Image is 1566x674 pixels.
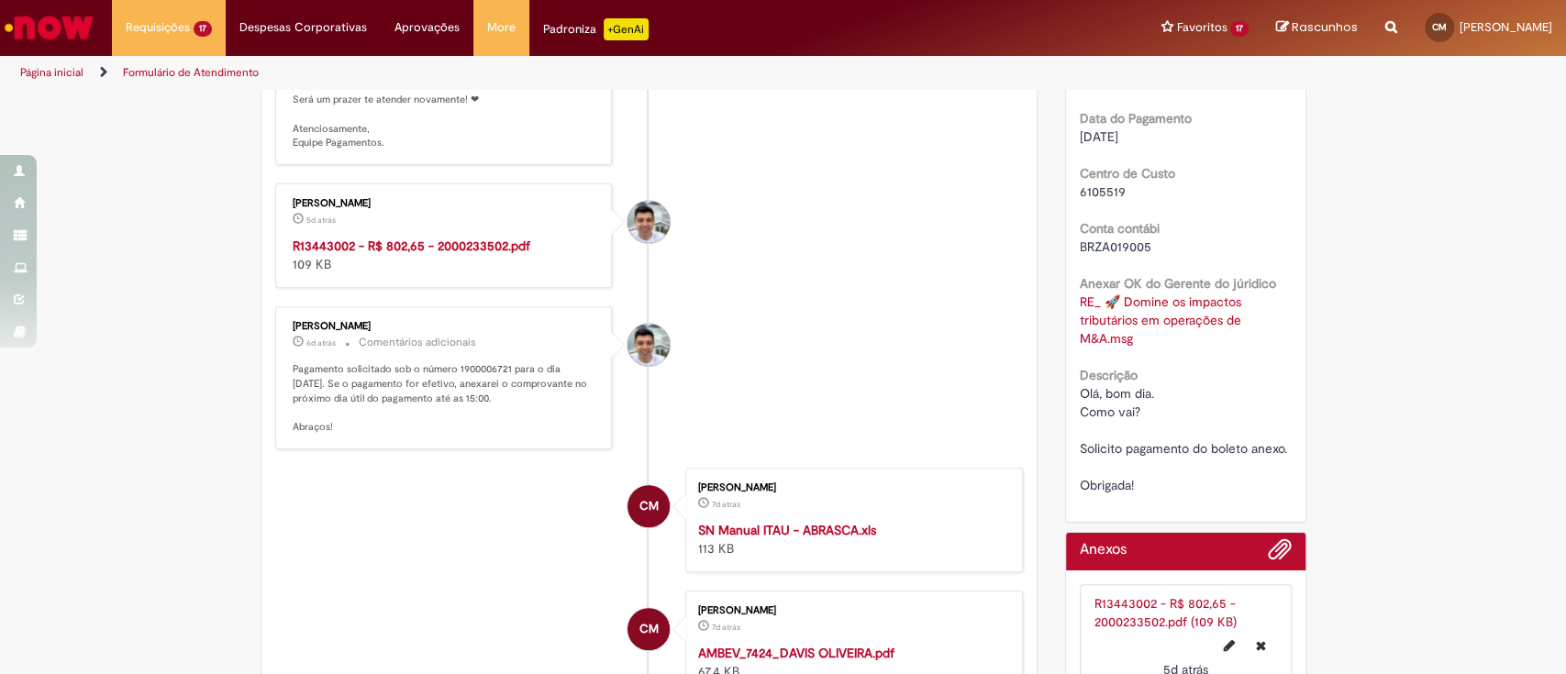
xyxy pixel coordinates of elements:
[1080,367,1138,383] b: Descrição
[712,499,740,510] time: 25/08/2025 09:24:51
[639,607,659,651] span: CM
[239,18,367,37] span: Despesas Corporativas
[1080,165,1175,182] b: Centro de Custo
[1080,73,1273,90] span: Pagamentos judiciais por exceção
[293,237,598,273] div: 109 KB
[628,485,670,527] div: Camily Cardoso da Silva Malta
[1080,542,1127,558] h2: Anexos
[543,18,649,40] div: Padroniza
[1080,293,1245,347] a: Download de RE_ 🚀 Domine os impactos tributários em operações de M&A.msg
[712,622,740,633] time: 25/08/2025 09:24:43
[698,605,1004,616] div: [PERSON_NAME]
[1080,110,1192,127] b: Data do Pagamento
[306,337,336,348] time: 26/08/2025 09:19:48
[1176,18,1227,37] span: Favoritos
[293,238,530,254] a: R13443002 - R$ 802,65 - 2000233502.pdf
[1080,238,1151,255] span: BRZA019005
[1276,19,1358,37] a: Rascunhos
[698,645,894,661] a: AMBEV_7424_DAVIS OLIVEIRA.pdf
[639,484,659,528] span: CM
[14,56,1030,90] ul: Trilhas de página
[604,18,649,40] p: +GenAi
[1245,631,1277,660] button: Excluir R13443002 - R$ 802,65 - 2000233502.pdf
[487,18,516,37] span: More
[698,522,876,538] a: SN Manual ITAU - ABRASCA.xls
[359,335,476,350] small: Comentários adicionais
[1094,595,1237,630] a: R13443002 - R$ 802,65 - 2000233502.pdf (109 KB)
[1268,537,1292,570] button: Adicionar anexos
[1080,128,1118,145] span: [DATE]
[1292,18,1358,36] span: Rascunhos
[1460,19,1552,35] span: [PERSON_NAME]
[293,321,598,332] div: [PERSON_NAME]
[306,215,336,226] span: 5d atrás
[126,18,190,37] span: Requisições
[306,215,336,226] time: 28/08/2025 08:33:14
[2,9,96,46] img: ServiceNow
[1080,275,1276,292] b: Anexar OK do Gerente do júridico
[194,21,212,37] span: 17
[698,482,1004,493] div: [PERSON_NAME]
[628,608,670,650] div: Camily Cardoso da Silva Malta
[394,18,460,37] span: Aprovações
[1230,21,1249,37] span: 17
[712,499,740,510] span: 7d atrás
[1080,385,1291,493] span: Olá, bom dia. Como vai? Solicito pagamento do boleto anexo. Obrigada!
[712,622,740,633] span: 7d atrás
[293,198,598,209] div: [PERSON_NAME]
[628,324,670,366] div: Victor Goncalves Silva
[20,65,83,80] a: Página inicial
[1432,21,1447,33] span: CM
[293,362,598,435] p: Pagamento solicitado sob o número 1900006721 para o dia [DATE]. Se o pagamento for efetivo, anexa...
[123,65,259,80] a: Formulário de Atendimento
[628,201,670,243] div: Victor Goncalves Silva
[1080,220,1160,237] b: Conta contábi
[698,521,1004,558] div: 113 KB
[306,337,336,348] span: 6d atrás
[1213,631,1246,660] button: Editar nome de arquivo R13443002 - R$ 802,65 - 2000233502.pdf
[1080,183,1126,200] span: 6105519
